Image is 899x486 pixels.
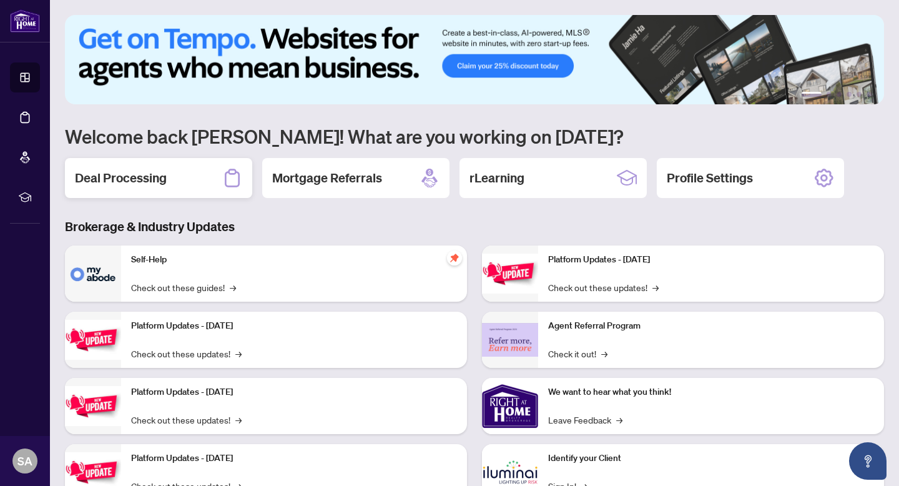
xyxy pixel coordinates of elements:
[65,320,121,359] img: Platform Updates - September 16, 2025
[548,385,874,399] p: We want to hear what you think!
[17,452,32,470] span: SA
[469,169,524,187] h2: rLearning
[548,253,874,267] p: Platform Updates - [DATE]
[837,92,842,97] button: 3
[235,347,242,360] span: →
[616,413,622,427] span: →
[827,92,832,97] button: 2
[131,319,457,333] p: Platform Updates - [DATE]
[548,319,874,333] p: Agent Referral Program
[867,92,872,97] button: 6
[65,218,884,236] h3: Brokerage & Industry Updates
[10,9,40,32] img: logo
[272,169,382,187] h2: Mortgage Referrals
[131,347,242,360] a: Check out these updates!→
[65,386,121,425] img: Platform Updates - July 21, 2025
[652,280,659,294] span: →
[75,169,167,187] h2: Deal Processing
[482,323,538,357] img: Agent Referral Program
[65,245,121,302] img: Self-Help
[857,92,862,97] button: 5
[849,442,887,480] button: Open asap
[65,15,884,104] img: Slide 0
[230,280,236,294] span: →
[667,169,753,187] h2: Profile Settings
[131,385,457,399] p: Platform Updates - [DATE]
[548,280,659,294] a: Check out these updates!→
[802,92,822,97] button: 1
[548,347,607,360] a: Check it out!→
[482,378,538,434] img: We want to hear what you think!
[482,254,538,293] img: Platform Updates - June 23, 2025
[131,413,242,427] a: Check out these updates!→
[65,124,884,148] h1: Welcome back [PERSON_NAME]! What are you working on [DATE]?
[548,452,874,465] p: Identify your Client
[131,253,457,267] p: Self-Help
[847,92,852,97] button: 4
[601,347,607,360] span: →
[235,413,242,427] span: →
[447,250,462,265] span: pushpin
[548,413,622,427] a: Leave Feedback→
[131,452,457,465] p: Platform Updates - [DATE]
[131,280,236,294] a: Check out these guides!→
